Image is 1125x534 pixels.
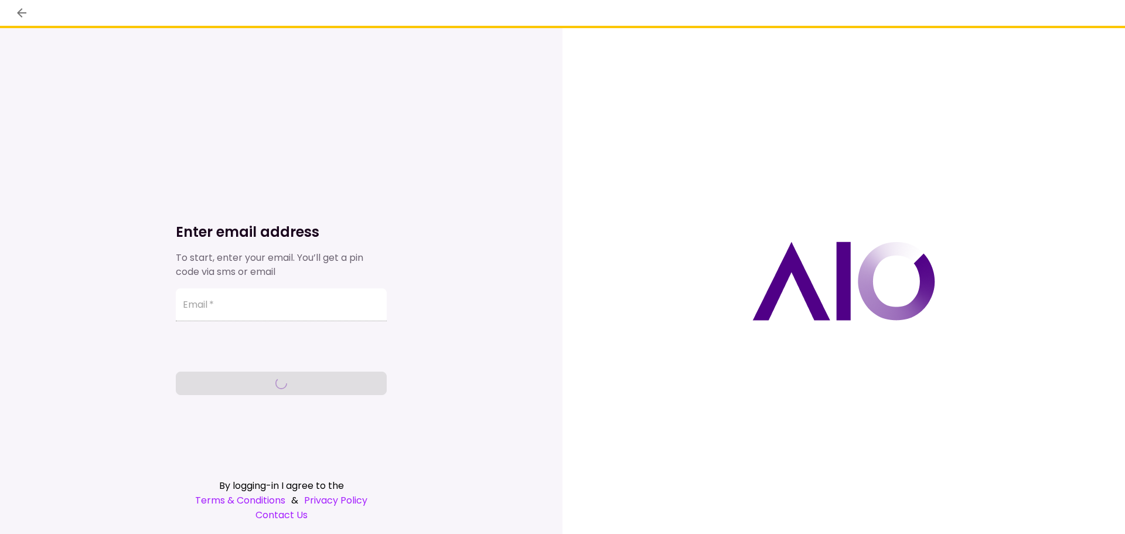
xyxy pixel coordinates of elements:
div: To start, enter your email. You’ll get a pin code via sms or email [176,251,387,279]
div: & [176,493,387,508]
a: Privacy Policy [304,493,367,508]
img: AIO logo [752,242,935,321]
div: By logging-in I agree to the [176,478,387,493]
button: back [12,3,32,23]
a: Terms & Conditions [195,493,285,508]
h1: Enter email address [176,223,387,242]
a: Contact Us [176,508,387,522]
